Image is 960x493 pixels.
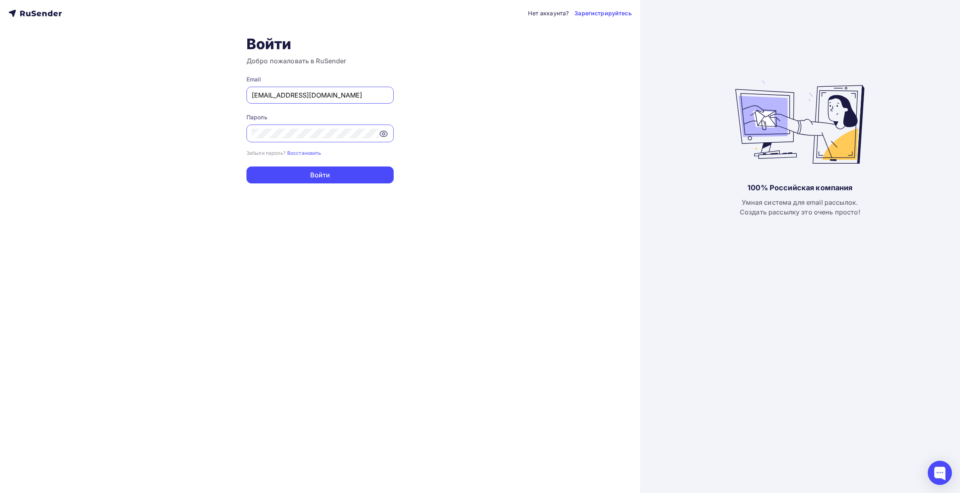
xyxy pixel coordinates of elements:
[287,150,321,156] small: Восстановить
[246,166,394,183] button: Войти
[246,113,394,121] div: Пароль
[740,198,860,217] div: Умная система для email рассылок. Создать рассылку это очень просто!
[287,149,321,156] a: Восстановить
[246,75,394,83] div: Email
[246,35,394,53] h1: Войти
[574,9,631,17] a: Зарегистрируйтесь
[252,90,388,100] input: Укажите свой email
[747,183,852,193] div: 100% Российская компания
[246,150,286,156] small: Забыли пароль?
[246,56,394,66] h3: Добро пожаловать в RuSender
[528,9,569,17] div: Нет аккаунта?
